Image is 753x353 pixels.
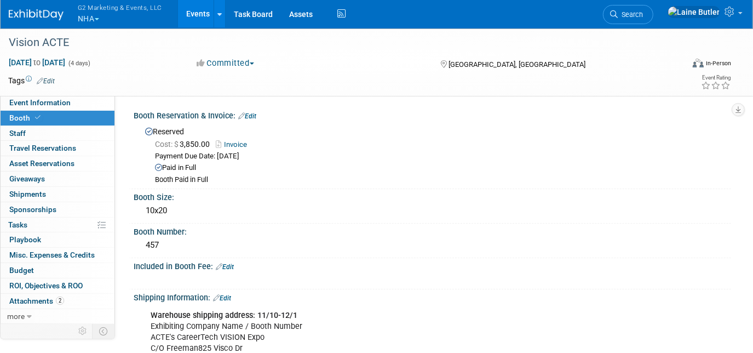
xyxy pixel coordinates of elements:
span: Budget [9,266,34,275]
a: Budget [1,263,114,278]
span: Booth [9,113,43,122]
img: Format-Inperson.png [693,59,704,67]
span: Cost: $ [155,140,180,149]
div: Payment Due Date: [DATE] [155,151,723,162]
button: Committed [193,58,258,69]
a: Attachments2 [1,294,114,309]
a: Edit [213,294,231,302]
span: Tasks [8,220,27,229]
div: Reserved [142,123,723,185]
a: Edit [238,112,256,120]
a: ROI, Objectives & ROO [1,278,114,293]
div: Event Rating [701,75,731,81]
a: Booth [1,111,114,126]
span: (4 days) [67,60,90,67]
a: more [1,309,114,324]
span: Giveaways [9,174,45,183]
td: Personalize Event Tab Strip [73,324,93,338]
span: Sponsorships [9,205,56,214]
span: to [32,58,42,67]
span: G2 Marketing & Events, LLC [78,2,162,13]
b: Warehouse shipping address: 11/10-12/1 [151,311,297,320]
span: [GEOGRAPHIC_DATA], [GEOGRAPHIC_DATA] [449,60,586,69]
span: Shipments [9,190,46,198]
span: more [7,312,25,321]
a: Invoice [216,140,252,149]
i: Booth reservation complete [35,115,41,121]
span: 2 [56,297,64,305]
a: Travel Reservations [1,141,114,156]
td: Toggle Event Tabs [93,324,115,338]
a: Search [603,5,653,24]
a: Misc. Expenses & Credits [1,248,114,263]
a: Tasks [1,218,114,232]
img: Laine Butler [668,6,720,18]
div: 457 [142,237,723,254]
div: Paid in Full [155,163,723,173]
div: Booth Reservation & Invoice: [134,107,731,122]
a: Shipments [1,187,114,202]
div: Event Format [624,57,731,73]
a: Event Information [1,95,114,110]
a: Asset Reservations [1,156,114,171]
div: Booth Paid in Full [155,175,723,185]
a: Playbook [1,232,114,247]
span: ROI, Objectives & ROO [9,281,83,290]
div: Booth Size: [134,189,731,203]
span: Travel Reservations [9,144,76,152]
a: Staff [1,126,114,141]
div: In-Person [705,59,731,67]
span: Search [618,10,643,19]
div: Vision ACTE [5,33,670,53]
a: Sponsorships [1,202,114,217]
span: Misc. Expenses & Credits [9,250,95,259]
a: Edit [216,263,234,271]
span: Playbook [9,235,41,244]
a: Giveaways [1,172,114,186]
span: Event Information [9,98,71,107]
td: Tags [8,75,55,86]
div: Included in Booth Fee: [134,258,731,272]
span: Asset Reservations [9,159,74,168]
div: Shipping Information: [134,289,731,304]
a: Edit [37,77,55,85]
span: 3,850.00 [155,140,214,149]
div: Booth Number: [134,224,731,237]
span: Attachments [9,297,64,305]
div: 10x20 [142,202,723,219]
img: ExhibitDay [9,9,64,20]
span: Staff [9,129,26,138]
span: [DATE] [DATE] [8,58,66,67]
